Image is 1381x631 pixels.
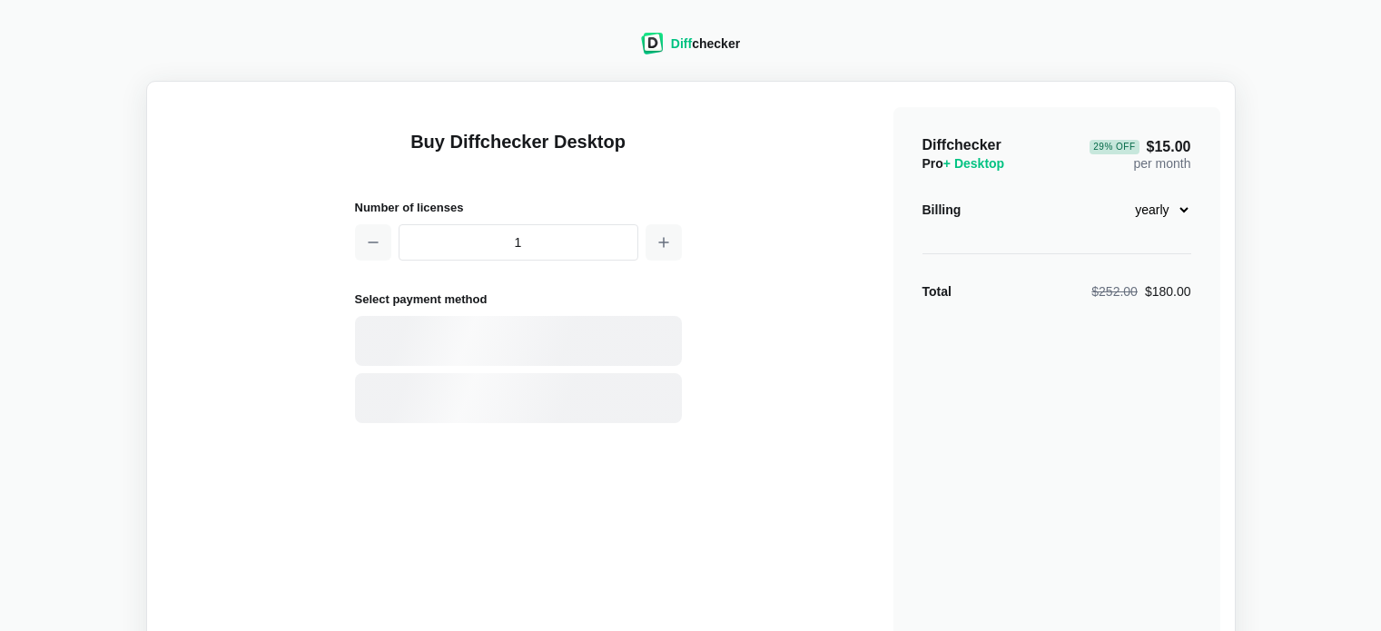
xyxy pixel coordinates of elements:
strong: Total [922,284,952,299]
h2: Select payment method [355,290,682,309]
div: 29 % Off [1090,140,1139,154]
span: + Desktop [943,156,1004,171]
img: Diffchecker logo [641,33,664,54]
div: $180.00 [1091,282,1190,301]
div: Billing [922,201,962,219]
input: 1 [399,224,638,261]
span: $15.00 [1090,140,1190,154]
span: Pro [922,156,1005,171]
span: $252.00 [1091,284,1138,299]
span: Diffchecker [922,137,1001,153]
h2: Number of licenses [355,198,682,217]
span: Diff [671,36,692,51]
div: checker [671,35,740,53]
a: Diffchecker logoDiffchecker [641,43,740,57]
div: per month [1090,136,1190,173]
h1: Buy Diffchecker Desktop [355,129,682,176]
